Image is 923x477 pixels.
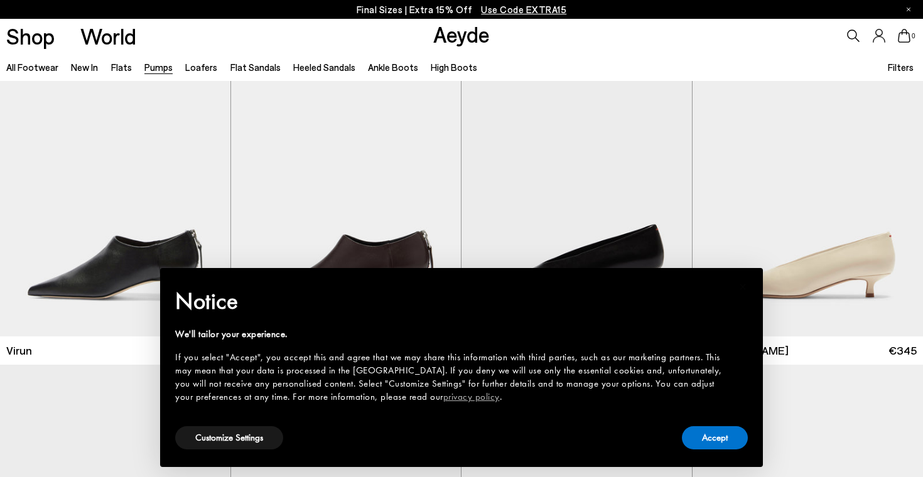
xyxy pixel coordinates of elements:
[175,285,728,318] h2: Notice
[739,277,747,296] span: ×
[443,390,500,403] a: privacy policy
[175,328,728,341] div: We'll tailor your experience.
[175,426,283,449] button: Customize Settings
[728,272,758,302] button: Close this notice
[682,426,748,449] button: Accept
[175,351,728,404] div: If you select "Accept", you accept this and agree that we may share this information with third p...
